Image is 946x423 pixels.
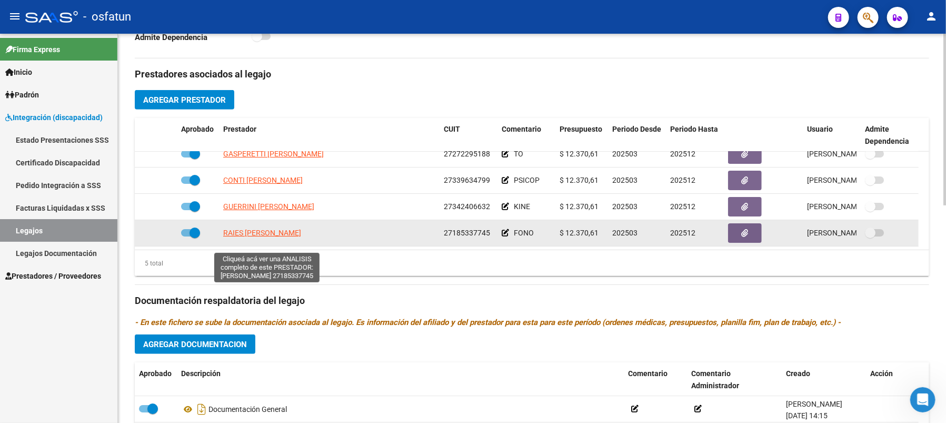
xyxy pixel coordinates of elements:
[135,32,252,43] p: Admite Dependencia
[807,176,890,184] span: [PERSON_NAME] [DATE]
[223,125,256,133] span: Prestador
[628,369,668,378] span: Comentario
[670,176,695,184] span: 202512
[444,229,490,237] span: 27185337745
[135,258,163,269] div: 5 total
[786,369,810,378] span: Creado
[139,369,172,378] span: Aprobado
[870,369,893,378] span: Acción
[612,229,638,237] span: 202503
[803,118,861,153] datatable-header-cell: Usuario
[181,401,620,418] div: Documentación General
[670,125,718,133] span: Periodo Hasta
[514,176,540,184] span: PSICOP
[865,125,909,145] span: Admite Dependencia
[608,118,666,153] datatable-header-cell: Periodo Desde
[135,90,234,110] button: Agregar Prestador
[612,176,638,184] span: 202503
[910,387,935,412] iframe: Intercom live chat
[560,125,602,133] span: Presupuesto
[143,95,226,105] span: Agregar Prestador
[502,125,541,133] span: Comentario
[786,411,828,420] span: [DATE] 14:15
[181,125,214,133] span: Aprobado
[560,150,599,158] span: $ 12.370,61
[670,202,695,211] span: 202512
[687,362,782,397] datatable-header-cell: Comentario Administrador
[786,400,842,408] span: [PERSON_NAME]
[195,401,208,418] i: Descargar documento
[223,150,324,158] span: GASPERETTI [PERSON_NAME]
[5,270,101,282] span: Prestadores / Proveedores
[177,118,219,153] datatable-header-cell: Aprobado
[223,202,314,211] span: GUERRINI [PERSON_NAME]
[807,202,890,211] span: [PERSON_NAME] [DATE]
[143,340,247,349] span: Agregar Documentacion
[807,150,890,158] span: [PERSON_NAME] [DATE]
[219,118,440,153] datatable-header-cell: Prestador
[691,369,739,390] span: Comentario Administrador
[514,202,530,211] span: KINE
[807,125,833,133] span: Usuario
[135,318,841,327] i: - En este fichero se sube la documentación asociada al legajo. Es información del afiliado y del ...
[514,229,534,237] span: FONO
[925,10,938,23] mat-icon: person
[135,335,255,354] button: Agregar Documentacion
[177,362,624,397] datatable-header-cell: Descripción
[444,202,490,211] span: 27342406632
[135,362,177,397] datatable-header-cell: Aprobado
[444,176,490,184] span: 27339634799
[782,362,866,397] datatable-header-cell: Creado
[560,202,599,211] span: $ 12.370,61
[866,362,919,397] datatable-header-cell: Acción
[666,118,724,153] datatable-header-cell: Periodo Hasta
[5,66,32,78] span: Inicio
[5,44,60,55] span: Firma Express
[612,202,638,211] span: 202503
[555,118,608,153] datatable-header-cell: Presupuesto
[83,5,131,28] span: - osfatun
[223,229,301,237] span: RAIES [PERSON_NAME]
[223,176,303,184] span: CONTI [PERSON_NAME]
[624,362,687,397] datatable-header-cell: Comentario
[5,89,39,101] span: Padrón
[560,229,599,237] span: $ 12.370,61
[612,150,638,158] span: 202503
[861,118,919,153] datatable-header-cell: Admite Dependencia
[497,118,555,153] datatable-header-cell: Comentario
[670,150,695,158] span: 202512
[440,118,497,153] datatable-header-cell: CUIT
[670,229,695,237] span: 202512
[135,67,929,82] h3: Prestadores asociados al legajo
[5,112,103,123] span: Integración (discapacidad)
[181,369,221,378] span: Descripción
[514,150,523,158] span: TO
[444,150,490,158] span: 27272295188
[135,293,929,308] h3: Documentación respaldatoria del legajo
[612,125,661,133] span: Periodo Desde
[444,125,460,133] span: CUIT
[560,176,599,184] span: $ 12.370,61
[8,10,21,23] mat-icon: menu
[807,229,890,237] span: [PERSON_NAME] [DATE]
